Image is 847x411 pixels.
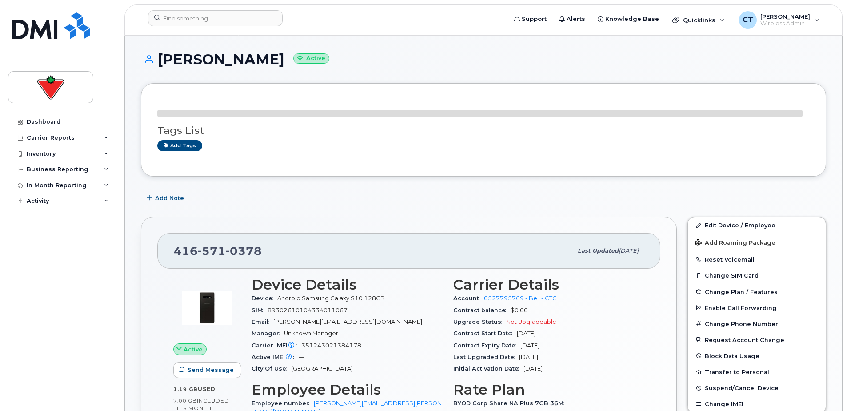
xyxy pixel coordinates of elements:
[157,140,202,151] a: Add tags
[453,365,523,372] span: Initial Activation Date
[688,300,826,316] button: Enable Call Forwarding
[520,342,539,349] span: [DATE]
[141,52,826,67] h1: [PERSON_NAME]
[252,342,301,349] span: Carrier IMEI
[705,385,779,391] span: Suspend/Cancel Device
[688,267,826,283] button: Change SIM Card
[180,281,234,334] img: image20231002-3703462-dkhqql.jpeg
[506,318,556,325] span: Not Upgradeable
[453,307,511,314] span: Contract balance
[688,364,826,380] button: Transfer to Personal
[174,244,262,258] span: 416
[173,362,241,378] button: Send Message
[453,277,644,293] h3: Carrier Details
[523,365,543,372] span: [DATE]
[198,386,216,392] span: used
[484,295,557,302] a: 0527795769 - Bell - CTC
[252,295,277,302] span: Device
[688,348,826,364] button: Block Data Usage
[688,380,826,396] button: Suspend/Cancel Device
[291,365,353,372] span: [GEOGRAPHIC_DATA]
[284,330,338,337] span: Unknown Manager
[453,318,506,325] span: Upgrade Status
[519,354,538,360] span: [DATE]
[688,217,826,233] a: Edit Device / Employee
[619,247,639,254] span: [DATE]
[252,318,273,325] span: Email
[453,400,568,407] span: BYOD Corp Share NA Plus 7GB 36M
[173,386,198,392] span: 1.19 GB
[198,244,226,258] span: 571
[453,342,520,349] span: Contract Expiry Date
[705,304,777,311] span: Enable Call Forwarding
[184,345,203,354] span: Active
[299,354,304,360] span: —
[252,330,284,337] span: Manager
[688,233,826,251] button: Add Roaming Package
[252,365,291,372] span: City Of Use
[578,247,619,254] span: Last updated
[155,194,184,202] span: Add Note
[226,244,262,258] span: 0378
[293,53,329,64] small: Active
[252,382,443,398] h3: Employee Details
[517,330,536,337] span: [DATE]
[252,307,268,314] span: SIM
[688,251,826,267] button: Reset Voicemail
[688,284,826,300] button: Change Plan / Features
[277,295,385,302] span: Android Samsung Galaxy S10 128GB
[695,239,775,248] span: Add Roaming Package
[141,190,192,206] button: Add Note
[157,125,810,136] h3: Tags List
[252,400,314,407] span: Employee number
[453,354,519,360] span: Last Upgraded Date
[252,277,443,293] h3: Device Details
[188,366,234,374] span: Send Message
[705,288,778,295] span: Change Plan / Features
[453,330,517,337] span: Contract Start Date
[301,342,361,349] span: 351243021384178
[511,307,528,314] span: $0.00
[252,354,299,360] span: Active IMEI
[688,316,826,332] button: Change Phone Number
[268,307,348,314] span: 89302610104334011067
[273,318,422,325] span: [PERSON_NAME][EMAIL_ADDRESS][DOMAIN_NAME]
[453,295,484,302] span: Account
[453,382,644,398] h3: Rate Plan
[688,332,826,348] button: Request Account Change
[173,398,197,404] span: 7.00 GB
